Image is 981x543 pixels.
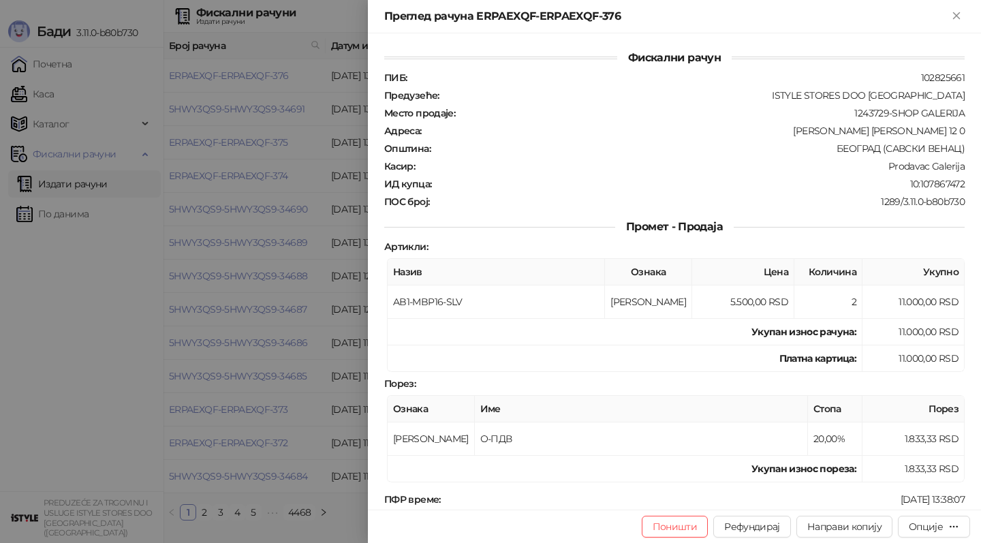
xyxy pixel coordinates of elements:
td: 11.000,00 RSD [862,319,965,345]
th: Име [475,396,808,422]
th: Цена [692,259,794,285]
strong: ПОС број : [384,196,429,208]
strong: Општина : [384,142,431,155]
button: Рефундирај [713,516,791,538]
td: 1.833,33 RSD [862,422,965,456]
td: [PERSON_NAME] [388,422,475,456]
td: 20,00% [808,422,862,456]
strong: Артикли : [384,241,428,253]
th: Стопа [808,396,862,422]
div: 1289/3.11.0-b80b730 [431,196,966,208]
td: 5.500,00 RSD [692,285,794,319]
div: 1243729-SHOP GALERIJA [456,107,966,119]
strong: Укупан износ пореза: [751,463,856,475]
div: Prodavac Galerija [416,160,966,172]
div: 10:107867472 [433,178,966,190]
strong: Платна картица : [779,352,856,364]
td: 2 [794,285,862,319]
strong: Порез : [384,377,416,390]
strong: ИД купца : [384,178,431,190]
div: Преглед рачуна ERPAEXQF-ERPAEXQF-376 [384,8,948,25]
button: Поништи [642,516,708,538]
th: Количина [794,259,862,285]
strong: ПИБ : [384,72,407,84]
span: Фискални рачун [617,51,732,64]
strong: Адреса : [384,125,422,137]
strong: Укупан износ рачуна : [751,326,856,338]
div: Опције [909,521,943,533]
strong: Предузеће : [384,89,439,102]
th: Ознака [605,259,692,285]
div: ISTYLE STORES DOO [GEOGRAPHIC_DATA] [441,89,966,102]
th: Назив [388,259,605,285]
div: БЕОГРАД (САВСКИ ВЕНАЦ) [432,142,966,155]
strong: Касир : [384,160,415,172]
td: [PERSON_NAME] [605,285,692,319]
button: Направи копију [796,516,892,538]
span: Промет - Продаја [615,220,734,233]
button: Close [948,8,965,25]
td: 11.000,00 RSD [862,285,965,319]
td: AB1-MBP16-SLV [388,285,605,319]
td: 1.833,33 RSD [862,456,965,482]
div: [DATE] 13:38:07 [442,493,966,506]
th: Ознака [388,396,475,422]
div: [PERSON_NAME] [PERSON_NAME] 12 0 [423,125,966,137]
button: Опције [898,516,970,538]
strong: ПФР време : [384,493,441,506]
td: О-ПДВ [475,422,808,456]
span: Направи копију [807,521,882,533]
strong: Место продаје : [384,107,455,119]
div: 102825661 [408,72,966,84]
th: Порез [862,396,965,422]
th: Укупно [862,259,965,285]
td: 11.000,00 RSD [862,345,965,372]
